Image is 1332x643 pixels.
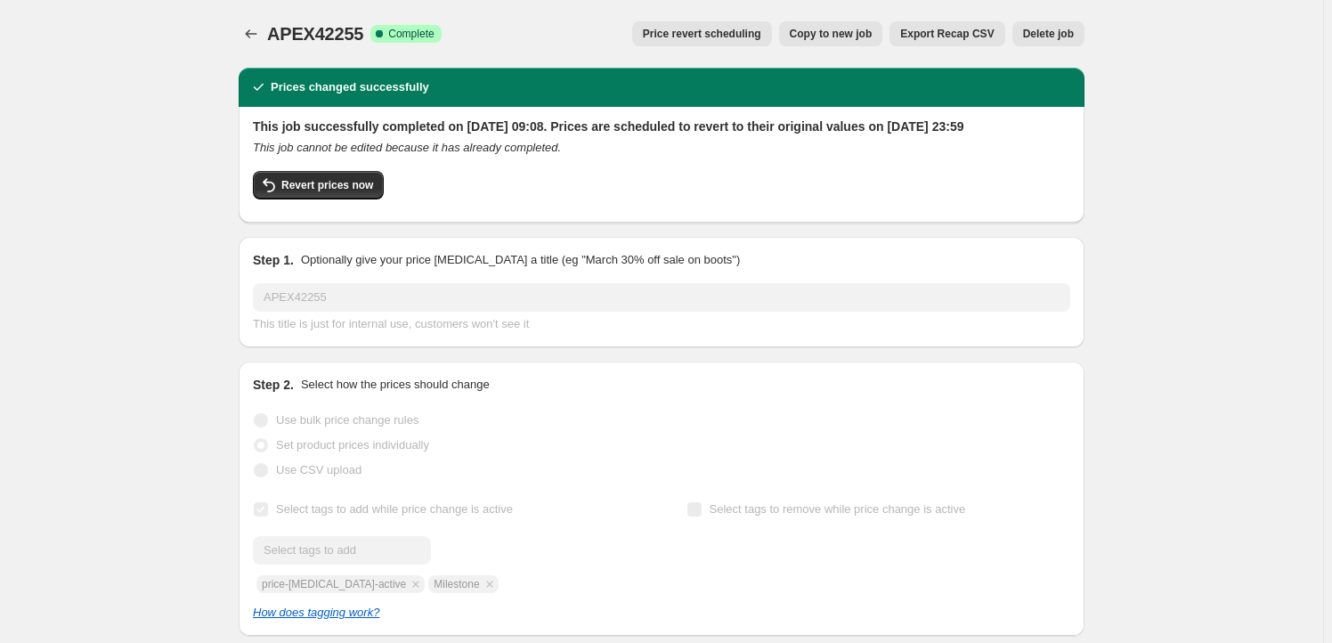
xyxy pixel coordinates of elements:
[253,118,1070,135] h2: This job successfully completed on [DATE] 09:08. Prices are scheduled to revert to their original...
[388,27,434,41] span: Complete
[710,502,966,516] span: Select tags to remove while price change is active
[276,438,429,452] span: Set product prices individually
[779,21,883,46] button: Copy to new job
[281,178,373,192] span: Revert prices now
[301,251,740,269] p: Optionally give your price [MEDICAL_DATA] a title (eg "March 30% off sale on boots")
[1023,27,1074,41] span: Delete job
[301,376,490,394] p: Select how the prices should change
[253,251,294,269] h2: Step 1.
[253,376,294,394] h2: Step 2.
[1012,21,1084,46] button: Delete job
[253,536,431,565] input: Select tags to add
[253,317,529,330] span: This title is just for internal use, customers won't see it
[253,171,384,199] button: Revert prices now
[271,78,429,96] h2: Prices changed successfully
[889,21,1004,46] button: Export Recap CSV
[276,463,361,476] span: Use CSV upload
[239,21,264,46] button: Price change jobs
[790,27,873,41] span: Copy to new job
[632,21,772,46] button: Price revert scheduling
[643,27,761,41] span: Price revert scheduling
[900,27,994,41] span: Export Recap CSV
[253,606,379,619] a: How does tagging work?
[253,283,1070,312] input: 30% off holiday sale
[276,502,513,516] span: Select tags to add while price change is active
[253,141,561,154] i: This job cannot be edited because it has already completed.
[276,413,418,427] span: Use bulk price change rules
[267,24,363,44] span: APEX42255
